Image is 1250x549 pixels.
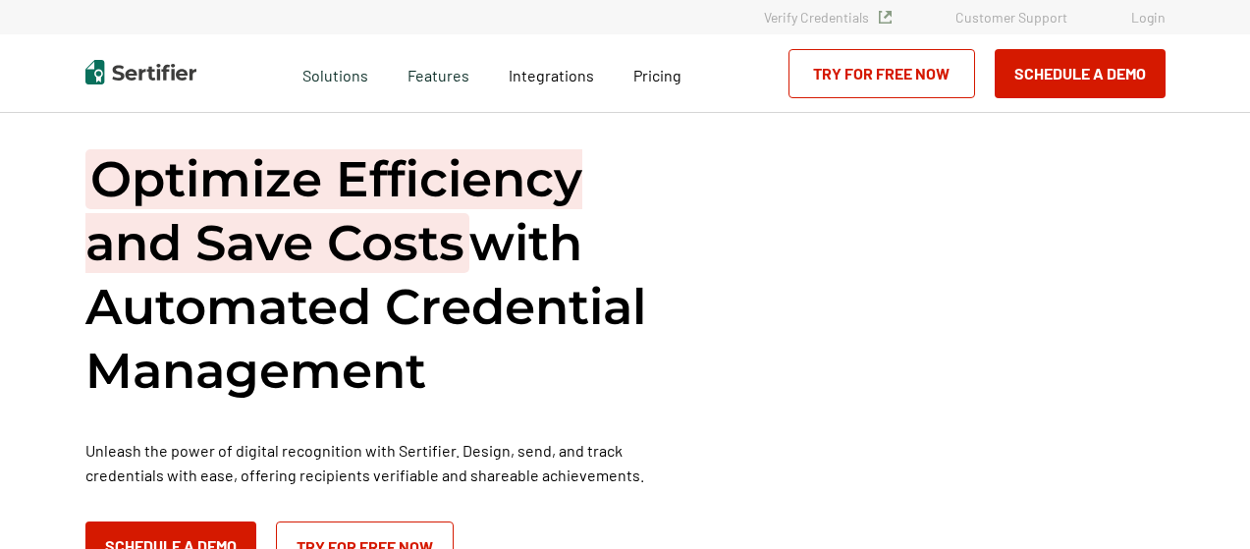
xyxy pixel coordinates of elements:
[1131,9,1166,26] a: Login
[633,66,681,84] span: Pricing
[302,61,368,85] span: Solutions
[764,9,892,26] a: Verify Credentials
[85,149,582,273] span: Optimize Efficiency and Save Costs
[85,438,675,487] p: Unleash the power of digital recognition with Sertifier. Design, send, and track credentials with...
[509,66,594,84] span: Integrations
[879,11,892,24] img: Verified
[85,60,196,84] img: Sertifier | Digital Credentialing Platform
[788,49,975,98] a: Try for Free Now
[633,61,681,85] a: Pricing
[85,147,675,403] h1: with Automated Credential Management
[955,9,1067,26] a: Customer Support
[509,61,594,85] a: Integrations
[408,61,469,85] span: Features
